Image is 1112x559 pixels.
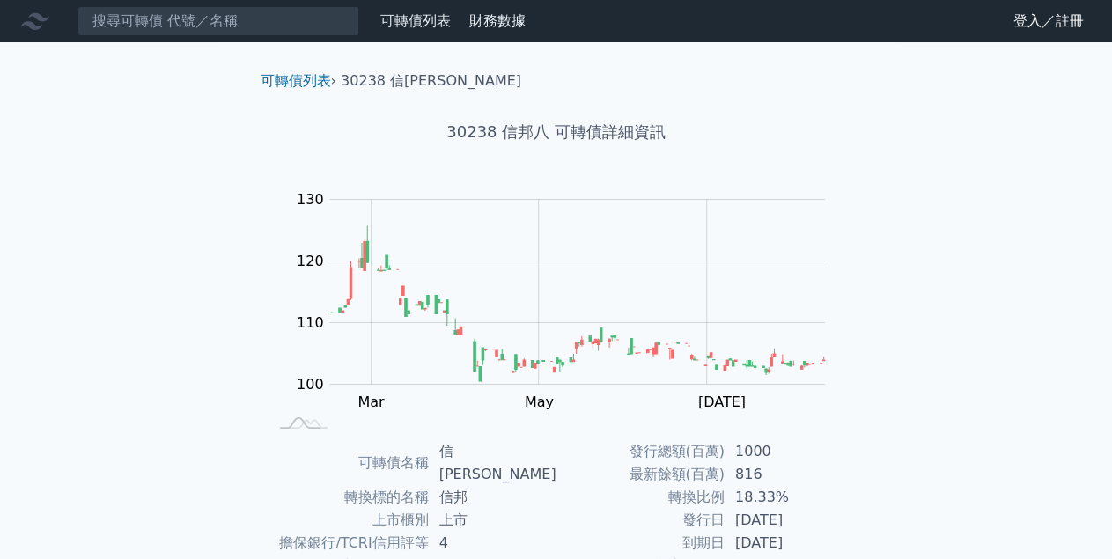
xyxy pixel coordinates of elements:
li: › [261,70,336,92]
td: 上市櫃別 [268,509,429,532]
tspan: May [525,394,554,410]
td: 發行日 [556,509,725,532]
li: 30238 信[PERSON_NAME] [341,70,521,92]
a: 可轉債列表 [380,12,451,29]
td: 擔保銀行/TCRI信用評等 [268,532,429,555]
td: [DATE] [725,532,845,555]
td: [DATE] [725,509,845,532]
tspan: Mar [357,394,385,410]
g: Chart [287,191,851,410]
tspan: 100 [297,376,324,393]
td: 發行總額(百萬) [556,440,725,463]
td: 上市 [429,509,556,532]
a: 財務數據 [469,12,526,29]
tspan: 120 [297,253,324,269]
td: 1000 [725,440,845,463]
td: 4 [429,532,556,555]
td: 信[PERSON_NAME] [429,440,556,486]
input: 搜尋可轉債 代號／名稱 [77,6,359,36]
td: 816 [725,463,845,486]
tspan: [DATE] [698,394,746,410]
td: 可轉債名稱 [268,440,429,486]
a: 登入／註冊 [999,7,1098,35]
td: 18.33% [725,486,845,509]
h1: 30238 信邦八 可轉債詳細資訊 [247,120,866,144]
td: 最新餘額(百萬) [556,463,725,486]
td: 轉換比例 [556,486,725,509]
td: 信邦 [429,486,556,509]
td: 到期日 [556,532,725,555]
td: 轉換標的名稱 [268,486,429,509]
a: 可轉債列表 [261,72,331,89]
tspan: 130 [297,191,324,208]
tspan: 110 [297,314,324,331]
